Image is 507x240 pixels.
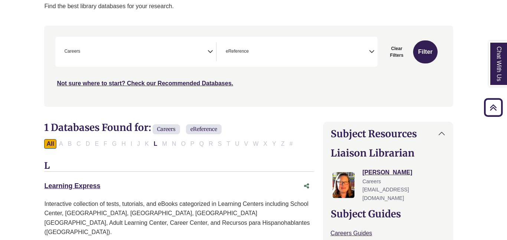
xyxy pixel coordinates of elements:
li: Careers [61,48,80,55]
button: Filter Results L [151,139,160,149]
textarea: Search [82,49,85,55]
span: Careers [363,178,381,184]
h3: L [44,161,314,172]
div: Alpha-list to filter by first letter of database name [44,140,295,147]
button: Clear Filters [382,40,412,63]
button: Share this database [299,179,314,193]
img: Jessica Moore [333,172,355,198]
button: Submit for Search Results [413,40,437,63]
button: Subject Resources [323,122,453,145]
div: Interactive collection of tests, tutorials, and eBooks categorized in Learning Centers including ... [44,199,314,237]
span: 1 Databases Found for: [44,121,151,134]
h2: Liaison Librarian [331,147,445,159]
a: Not sure where to start? Check our Recommended Databases. [57,80,233,86]
a: Learning Express [44,182,100,190]
a: Careers Guides [331,230,372,236]
span: eReference [186,124,222,134]
button: All [44,139,56,149]
span: Careers [64,48,80,55]
h2: Subject Guides [331,208,445,220]
li: eReference [223,48,249,55]
nav: Search filters [44,26,453,106]
span: Careers [153,124,180,134]
span: [EMAIL_ADDRESS][DOMAIN_NAME] [363,187,409,201]
textarea: Search [250,49,253,55]
span: eReference [226,48,249,55]
p: Find the best library databases for your research. [44,1,453,11]
a: [PERSON_NAME] [363,169,412,175]
a: Back to Top [481,102,505,112]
